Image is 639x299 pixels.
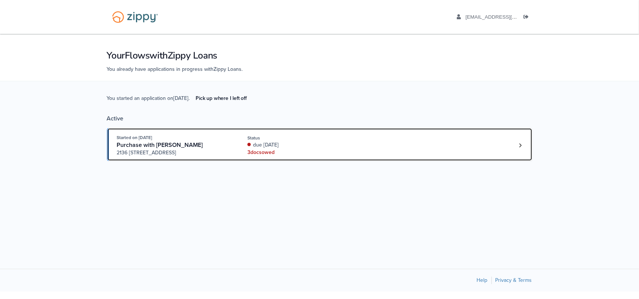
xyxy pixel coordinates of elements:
[524,14,532,22] a: Log out
[107,49,532,62] h1: Your Flows with Zippy Loans
[107,66,243,72] span: You already have applications in progress with Zippy Loans .
[496,277,532,283] a: Privacy & Terms
[107,115,532,122] div: Active
[190,92,253,104] a: Pick up where I left off
[457,14,551,22] a: edit profile
[247,149,347,156] div: 3 doc s owed
[117,141,203,149] span: Purchase with [PERSON_NAME]
[247,135,347,141] div: Status
[117,149,231,157] span: 2136 [STREET_ADDRESS]
[465,14,551,20] span: haileyroseoctober@gmail.com
[117,135,152,140] span: Started on [DATE]
[107,128,532,161] a: Open loan 4205815
[107,94,253,115] span: You started an application on [DATE] .
[515,140,526,151] a: Loan number 4205815
[477,277,488,283] a: Help
[107,7,163,26] img: Logo
[247,141,347,149] div: due [DATE]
